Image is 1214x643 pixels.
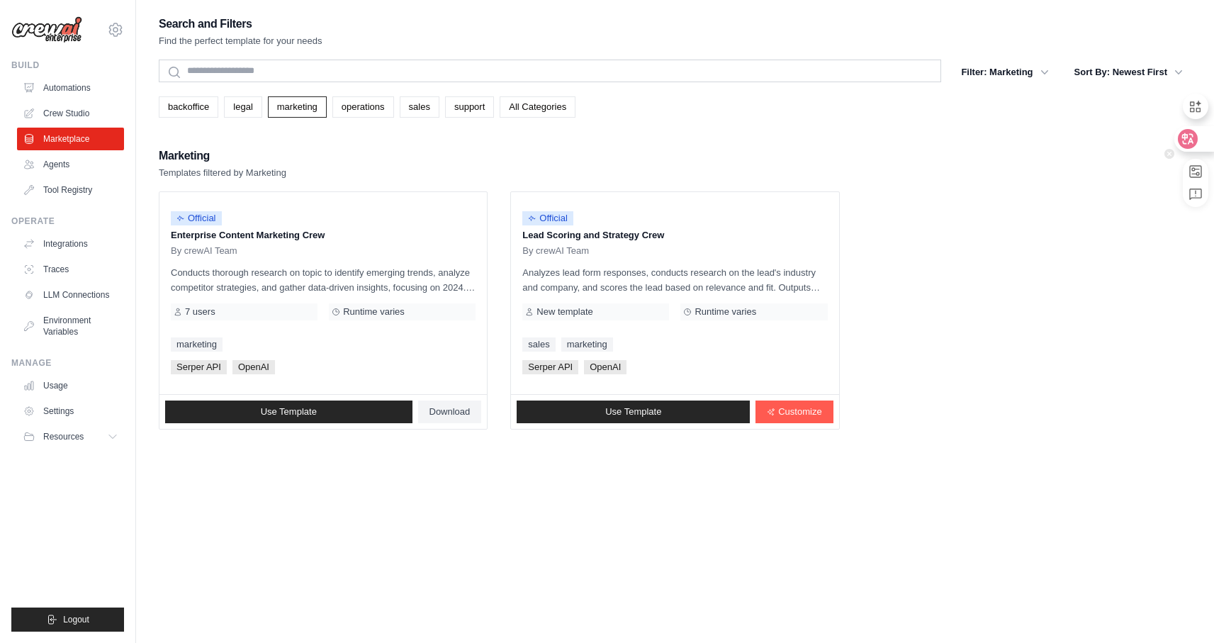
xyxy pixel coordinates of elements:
span: Use Template [261,406,317,418]
a: Tool Registry [17,179,124,201]
div: Manage [11,357,124,369]
span: OpenAI [584,360,626,374]
a: support [445,96,494,118]
span: Serper API [171,360,227,374]
a: marketing [268,96,327,118]
a: Download [418,401,482,423]
h2: Marketing [159,146,286,166]
p: Lead Scoring and Strategy Crew [522,228,827,242]
a: Marketplace [17,128,124,150]
div: Build [11,60,124,71]
a: marketing [561,337,613,352]
a: LLM Connections [17,284,124,306]
h2: Search and Filters [159,14,322,34]
button: Sort By: Newest First [1066,60,1191,85]
p: Templates filtered by Marketing [159,166,286,180]
a: Settings [17,400,124,423]
a: operations [332,96,394,118]
span: Official [522,211,573,225]
button: Resources [17,425,124,448]
a: Customize [755,401,833,423]
a: legal [224,96,262,118]
span: Official [171,211,222,225]
a: sales [400,96,439,118]
img: Logo [11,16,82,43]
span: New template [536,306,592,318]
a: Usage [17,374,124,397]
span: Resources [43,431,84,442]
a: Use Template [165,401,412,423]
a: sales [522,337,555,352]
a: Integrations [17,233,124,255]
span: Runtime varies [343,306,405,318]
a: marketing [171,337,223,352]
button: Logout [11,608,124,632]
span: Runtime varies [695,306,756,318]
span: Logout [63,614,89,625]
a: Traces [17,258,124,281]
span: Customize [778,406,821,418]
a: Agents [17,153,124,176]
a: Crew Studio [17,102,124,125]
p: Find the perfect template for your needs [159,34,322,48]
p: Enterprise Content Marketing Crew [171,228,476,242]
span: By crewAI Team [171,245,237,257]
span: By crewAI Team [522,245,589,257]
a: backoffice [159,96,218,118]
a: Automations [17,77,124,99]
div: Operate [11,216,124,227]
a: Use Template [517,401,750,423]
a: Environment Variables [17,309,124,343]
p: Conducts thorough research on topic to identify emerging trends, analyze competitor strategies, a... [171,265,476,295]
a: All Categories [500,96,575,118]
span: Use Template [605,406,661,418]
p: Analyzes lead form responses, conducts research on the lead's industry and company, and scores th... [522,265,827,295]
span: Download [429,406,471,418]
span: Serper API [522,360,578,374]
span: OpenAI [232,360,275,374]
button: Filter: Marketing [952,60,1057,85]
span: 7 users [185,306,215,318]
